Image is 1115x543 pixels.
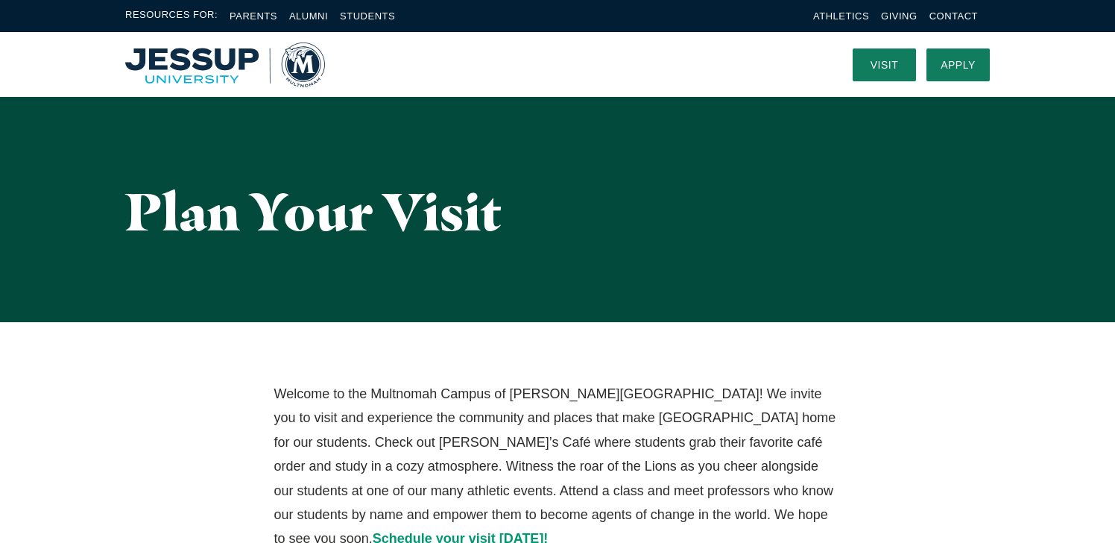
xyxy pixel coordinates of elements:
a: Parents [230,10,277,22]
a: Home [125,43,325,87]
h1: Plan Your Visit [125,183,990,240]
a: Students [340,10,395,22]
a: Contact [929,10,978,22]
a: Apply [926,48,990,81]
a: Athletics [813,10,869,22]
img: Multnomah University Logo [125,43,325,87]
a: Visit [853,48,916,81]
a: Alumni [289,10,328,22]
a: Giving [881,10,917,22]
span: Resources For: [125,7,218,25]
